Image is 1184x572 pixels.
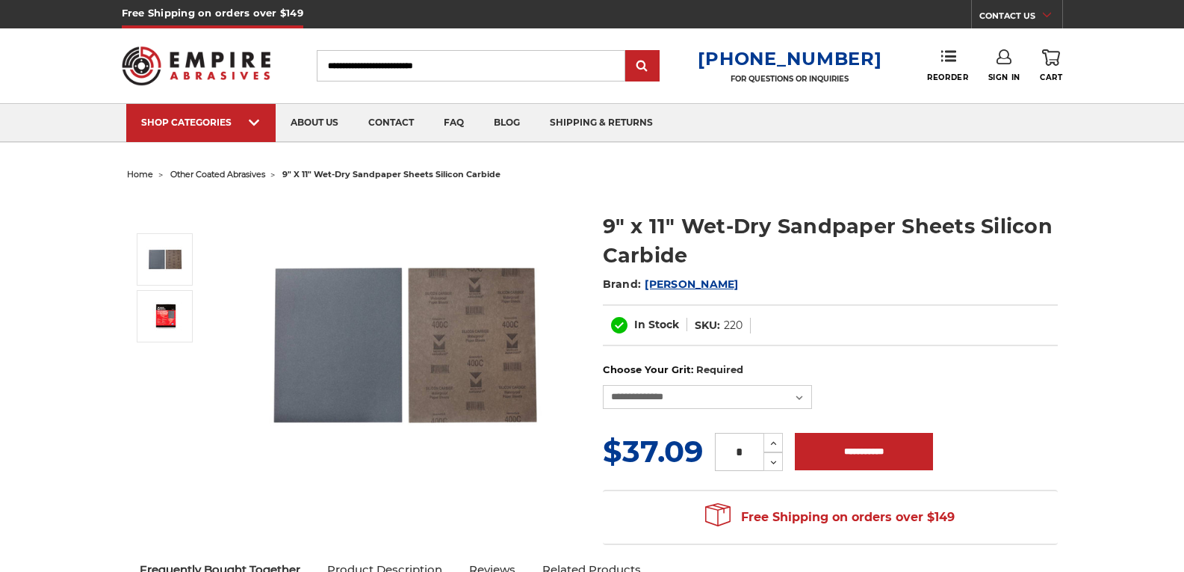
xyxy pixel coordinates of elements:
[141,117,261,128] div: SHOP CATEGORIES
[603,433,703,470] span: $37.09
[979,7,1062,28] a: CONTACT US
[146,302,184,330] img: 9" x 11" Wet-Dry Sandpaper Sheets Silicon Carbide
[645,277,738,291] a: [PERSON_NAME]
[146,241,184,278] img: 9" x 11" Wet-Dry Sandpaper Sheets Silicon Carbide
[1040,73,1062,82] span: Cart
[603,212,1058,270] h1: 9" x 11" Wet-Dry Sandpaper Sheets Silicon Carbide
[127,169,153,179] a: home
[927,49,968,82] a: Reorder
[1040,49,1062,82] a: Cart
[634,318,679,331] span: In Stock
[282,169,500,179] span: 9" x 11" wet-dry sandpaper sheets silicon carbide
[535,104,668,142] a: shipping & returns
[353,104,429,142] a: contact
[603,363,1058,378] label: Choose Your Grit:
[988,73,1020,82] span: Sign In
[724,318,743,333] dd: 220
[603,277,642,291] span: Brand:
[170,169,265,179] a: other coated abrasives
[698,74,881,84] p: FOR QUESTIONS OR INQUIRIES
[698,48,881,70] a: [PHONE_NUMBER]
[627,52,657,82] input: Submit
[705,502,955,532] span: Free Shipping on orders over $149
[255,196,554,495] img: 9" x 11" Wet-Dry Sandpaper Sheets Silicon Carbide
[122,37,271,95] img: Empire Abrasives
[695,318,720,333] dt: SKU:
[696,363,743,375] small: Required
[429,104,479,142] a: faq
[479,104,535,142] a: blog
[276,104,353,142] a: about us
[927,73,968,82] span: Reorder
